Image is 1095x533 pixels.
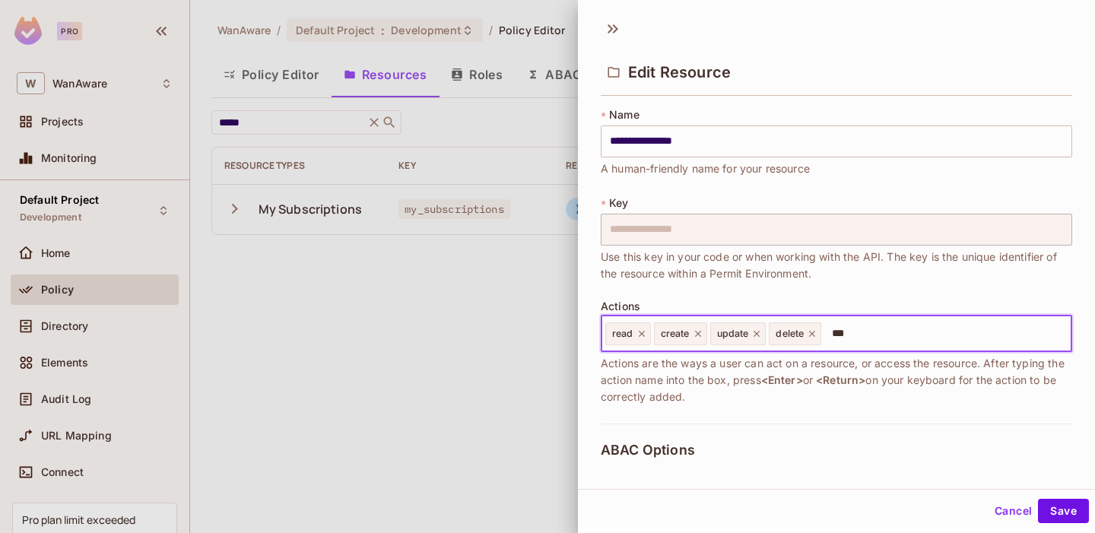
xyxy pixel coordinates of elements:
div: update [710,322,766,345]
button: Cancel [989,499,1038,523]
span: Actions [601,300,640,313]
span: Key [609,197,628,209]
span: Use this key in your code or when working with the API. The key is the unique identifier of the r... [601,249,1072,282]
div: delete [769,322,821,345]
span: Edit Resource [628,63,731,81]
span: read [612,328,633,340]
span: A human-friendly name for your resource [601,160,810,177]
span: delete [776,328,804,340]
span: Actions are the ways a user can act on a resource, or access the resource. After typing the actio... [601,355,1072,405]
span: <Return> [816,373,865,386]
span: update [717,328,749,340]
span: <Enter> [761,373,803,386]
span: Name [609,109,640,121]
div: read [605,322,651,345]
span: create [661,328,690,340]
div: create [654,322,707,345]
span: ABAC Options [601,443,695,458]
button: Save [1038,499,1089,523]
